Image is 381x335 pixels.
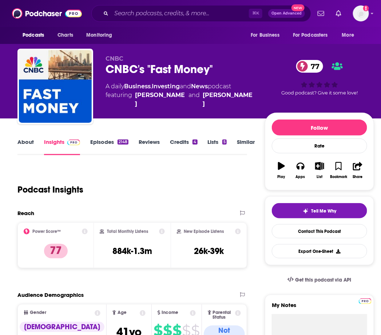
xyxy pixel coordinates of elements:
[12,7,82,20] img: Podchaser - Follow, Share and Rate Podcasts
[151,83,152,90] span: ,
[106,55,123,62] span: CNBC
[310,157,329,183] button: List
[194,246,224,257] h3: 26k-39k
[268,9,305,18] button: Open AdvancedNew
[291,4,305,11] span: New
[293,30,328,40] span: For Podcasters
[17,138,34,155] a: About
[106,91,253,108] span: featuring
[291,157,310,183] button: Apps
[17,184,83,195] h1: Podcast Insights
[44,244,68,258] p: 77
[237,138,255,155] a: Similar
[17,210,34,217] h2: Reach
[208,138,227,155] a: Lists5
[296,60,323,73] a: 77
[67,140,80,145] img: Podchaser Pro
[139,138,160,155] a: Reviews
[86,30,112,40] span: Monitoring
[353,175,362,179] div: Share
[17,28,53,42] button: open menu
[246,28,289,42] button: open menu
[272,138,367,153] div: Rate
[44,138,80,155] a: InsightsPodchaser Pro
[342,30,354,40] span: More
[152,83,180,90] a: Investing
[213,310,234,320] span: Parental Status
[281,90,358,96] span: Good podcast? Give it some love!
[278,175,285,179] div: Play
[251,30,279,40] span: For Business
[90,138,128,155] a: Episodes2148
[296,175,305,179] div: Apps
[17,291,84,298] h2: Audience Demographics
[222,140,227,145] div: 5
[303,208,309,214] img: tell me why sparkle
[249,9,262,18] span: ⌘ K
[317,175,322,179] div: List
[363,5,369,11] svg: Add a profile image
[330,175,347,179] div: Bookmark
[333,7,344,20] a: Show notifications dropdown
[30,310,46,315] span: Gender
[32,229,61,234] h2: Power Score™
[112,246,152,257] h3: 884k-1.3m
[359,297,372,304] a: Pro website
[193,140,197,145] div: 4
[303,60,323,73] span: 77
[265,55,374,100] div: 77Good podcast? Give it some love!
[272,224,367,238] a: Contact This Podcast
[170,138,197,155] a: Credits4
[359,298,372,304] img: Podchaser Pro
[315,7,327,20] a: Show notifications dropdown
[184,229,224,234] h2: New Episode Listens
[311,208,337,214] span: Tell Me Why
[20,322,104,332] div: [DEMOGRAPHIC_DATA]
[272,203,367,218] button: tell me why sparkleTell Me Why
[19,50,92,123] img: CNBC's "Fast Money"
[353,5,369,21] img: User Profile
[282,271,357,289] a: Get this podcast via API
[91,5,311,22] div: Search podcasts, credits, & more...
[23,30,44,40] span: Podcasts
[203,91,253,108] div: [PERSON_NAME]
[272,302,367,314] label: My Notes
[348,157,367,183] button: Share
[107,229,148,234] h2: Total Monthly Listens
[124,83,151,90] a: Business
[272,157,291,183] button: Play
[188,91,200,108] span: and
[353,5,369,21] button: Show profile menu
[118,310,127,315] span: Age
[180,83,191,90] span: and
[353,5,369,21] span: Logged in as shubbardidpr
[191,83,208,90] a: News
[329,157,348,183] button: Bookmark
[57,30,73,40] span: Charts
[162,310,179,315] span: Income
[81,28,122,42] button: open menu
[288,28,338,42] button: open menu
[135,91,186,108] a: Melissa Lee
[271,12,302,15] span: Open Advanced
[337,28,364,42] button: open menu
[106,82,253,108] div: A daily podcast
[53,28,78,42] a: Charts
[295,277,352,283] span: Get this podcast via API
[118,140,128,145] div: 2148
[272,120,367,136] button: Follow
[272,244,367,258] button: Export One-Sheet
[111,8,249,19] input: Search podcasts, credits, & more...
